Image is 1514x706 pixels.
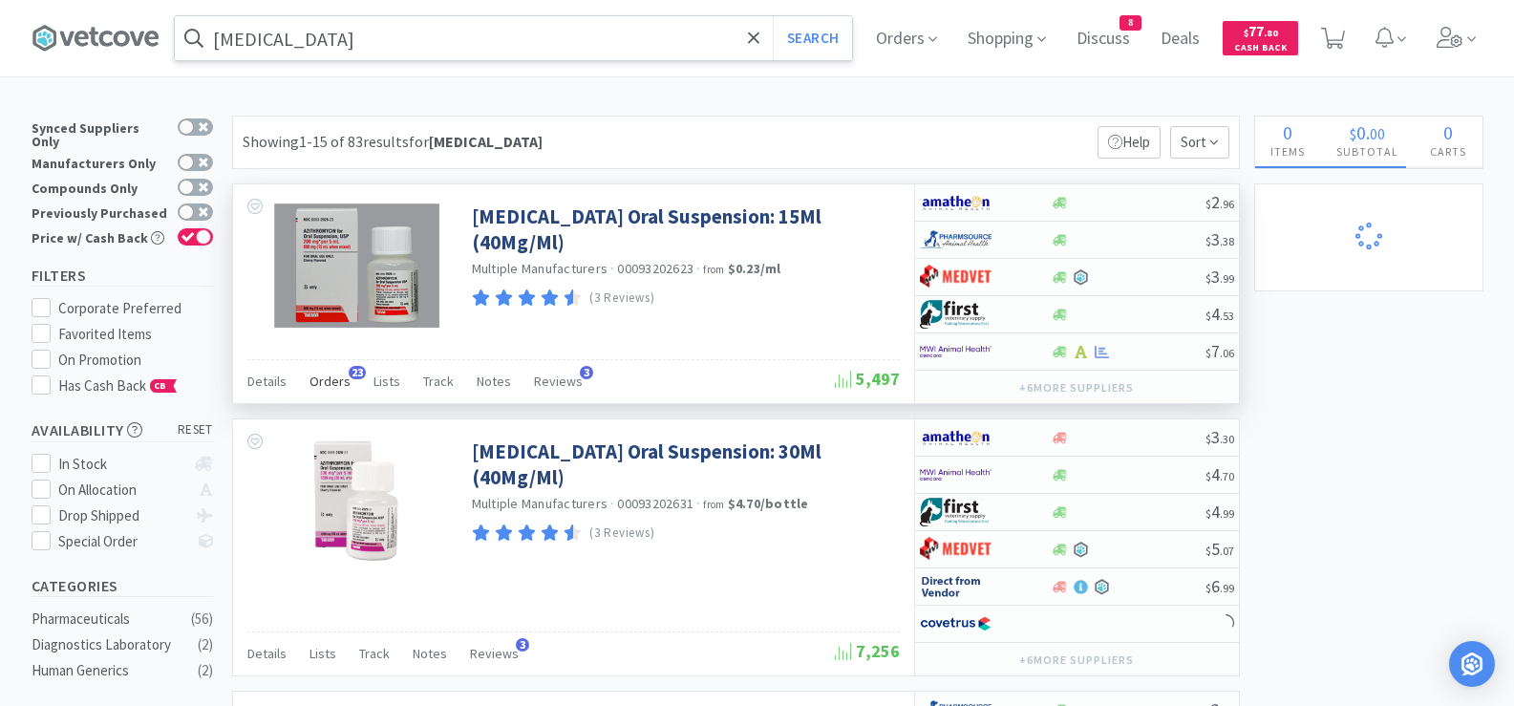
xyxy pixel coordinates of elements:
[1205,575,1234,597] span: 6
[1255,142,1321,160] h4: Items
[1220,469,1234,483] span: . 70
[409,132,543,151] span: for
[1449,641,1495,687] div: Open Intercom Messenger
[1170,126,1229,159] span: Sort
[309,373,351,390] span: Orders
[773,16,852,60] button: Search
[534,373,583,390] span: Reviews
[1205,544,1211,558] span: $
[32,419,213,441] h5: Availability
[920,337,992,366] img: f6b2451649754179b5b4e0c70c3f7cb0_2.png
[373,373,400,390] span: Lists
[247,373,287,390] span: Details
[309,645,336,662] span: Lists
[32,154,168,170] div: Manufacturers Only
[920,300,992,329] img: 67d67680309e4a0bb49a5ff0391dcc42_6.png
[58,323,213,346] div: Favorited Items
[1220,309,1234,323] span: . 53
[472,203,895,256] a: [MEDICAL_DATA] Oral Suspension: 15Ml (40Mg/Ml)
[1220,432,1234,446] span: . 30
[198,633,213,656] div: ( 2 )
[1069,31,1138,48] a: Discuss8
[1220,581,1234,595] span: . 99
[1010,647,1142,674] button: +6more suppliers
[243,130,543,155] div: Showing 1-15 of 83 results
[696,495,700,512] span: ·
[1205,340,1234,362] span: 7
[1098,126,1161,159] p: Help
[1120,16,1141,30] span: 8
[920,423,992,452] img: 3331a67d23dc422aa21b1ec98afbf632_11.png
[1205,271,1211,286] span: $
[1370,124,1385,143] span: 00
[1220,271,1234,286] span: . 99
[429,132,543,151] strong: [MEDICAL_DATA]
[589,524,654,544] p: (3 Reviews)
[835,368,900,390] span: 5,497
[1321,142,1415,160] h4: Subtotal
[32,203,168,220] div: Previously Purchased
[610,260,614,277] span: ·
[703,498,724,511] span: from
[516,638,529,652] span: 3
[920,188,992,217] img: 3331a67d23dc422aa21b1ec98afbf632_11.png
[920,263,992,291] img: bdd3c0f4347043b9a893056ed883a29a_120.png
[703,263,724,276] span: from
[58,479,185,502] div: On Allocation
[617,495,693,512] span: 00093202631
[1244,27,1248,39] span: $
[1153,31,1207,48] a: Deals
[1350,124,1356,143] span: $
[1205,191,1234,213] span: 2
[32,265,213,287] h5: Filters
[32,633,186,656] div: Diagnostics Laboratory
[151,380,170,392] span: CB
[1205,463,1234,485] span: 4
[1220,544,1234,558] span: . 07
[359,645,390,662] span: Track
[274,203,439,328] img: 0ab41771ed794aacae394503a50ead2b_272985.png
[589,289,654,309] p: (3 Reviews)
[1223,12,1298,64] a: $77.80Cash Back
[1244,22,1278,40] span: 77
[1220,197,1234,211] span: . 96
[1205,309,1211,323] span: $
[1443,120,1453,144] span: 0
[58,530,185,553] div: Special Order
[1205,234,1211,248] span: $
[198,659,213,682] div: ( 2 )
[58,453,185,476] div: In Stock
[920,498,992,526] img: 67d67680309e4a0bb49a5ff0391dcc42_6.png
[58,376,178,395] span: Has Cash Back
[1205,469,1211,483] span: $
[1264,27,1278,39] span: . 80
[1283,120,1292,144] span: 0
[1205,581,1211,595] span: $
[1220,346,1234,360] span: . 06
[178,420,213,440] span: reset
[617,260,693,277] span: 00093202623
[295,439,419,563] img: f5ca88e94d3d444f85c71e1661d4e30c_70865.png
[920,535,992,564] img: bdd3c0f4347043b9a893056ed883a29a_120.png
[1205,501,1234,523] span: 4
[1205,538,1234,560] span: 5
[32,179,168,195] div: Compounds Only
[1220,506,1234,521] span: . 99
[920,460,992,489] img: f6b2451649754179b5b4e0c70c3f7cb0_2.png
[472,260,608,277] a: Multiple Manufacturers
[32,575,213,597] h5: Categories
[1356,120,1366,144] span: 0
[32,118,168,148] div: Synced Suppliers Only
[423,373,454,390] span: Track
[835,640,900,662] span: 7,256
[58,349,213,372] div: On Promotion
[1205,426,1234,448] span: 3
[1205,346,1211,360] span: $
[728,260,781,277] strong: $0.23 / ml
[920,225,992,254] img: 7915dbd3f8974342a4dc3feb8efc1740_58.png
[1220,234,1234,248] span: . 38
[58,504,185,527] div: Drop Shipped
[610,495,614,512] span: ·
[247,645,287,662] span: Details
[32,608,186,631] div: Pharmaceuticals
